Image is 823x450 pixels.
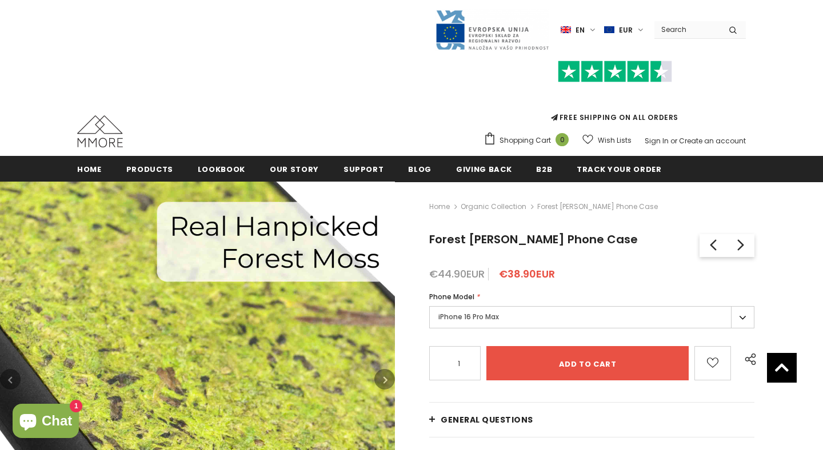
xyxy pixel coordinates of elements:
[9,404,82,441] inbox-online-store-chat: Shopify online store chat
[499,267,555,281] span: €38.90EUR
[435,9,549,51] img: Javni Razpis
[556,133,569,146] span: 0
[270,164,319,175] span: Our Story
[484,66,746,122] span: FREE SHIPPING ON ALL ORDERS
[343,164,384,175] span: support
[435,25,549,34] a: Javni Razpis
[198,164,245,175] span: Lookbook
[343,156,384,182] a: support
[654,21,720,38] input: Search Site
[126,164,173,175] span: Products
[679,136,746,146] a: Create an account
[576,25,585,36] span: en
[536,164,552,175] span: B2B
[558,61,672,83] img: Trust Pilot Stars
[577,156,661,182] a: Track your order
[429,231,638,247] span: Forest [PERSON_NAME] Phone Case
[619,25,633,36] span: EUR
[484,132,574,149] a: Shopping Cart 0
[484,82,746,112] iframe: Customer reviews powered by Trustpilot
[670,136,677,146] span: or
[598,135,632,146] span: Wish Lists
[645,136,669,146] a: Sign In
[198,156,245,182] a: Lookbook
[577,164,661,175] span: Track your order
[582,130,632,150] a: Wish Lists
[429,200,450,214] a: Home
[270,156,319,182] a: Our Story
[486,346,689,380] input: Add to cart
[429,292,474,302] span: Phone Model
[429,306,754,328] label: iPhone 16 Pro Max
[500,135,551,146] span: Shopping Cart
[77,115,123,147] img: MMORE Cases
[561,25,571,35] img: i-lang-1.png
[456,164,512,175] span: Giving back
[77,164,102,175] span: Home
[441,414,533,425] span: General Questions
[408,156,432,182] a: Blog
[408,164,432,175] span: Blog
[536,156,552,182] a: B2B
[537,200,658,214] span: Forest [PERSON_NAME] Phone Case
[126,156,173,182] a: Products
[429,267,485,281] span: €44.90EUR
[461,202,526,211] a: Organic Collection
[429,403,754,437] a: General Questions
[456,156,512,182] a: Giving back
[77,156,102,182] a: Home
